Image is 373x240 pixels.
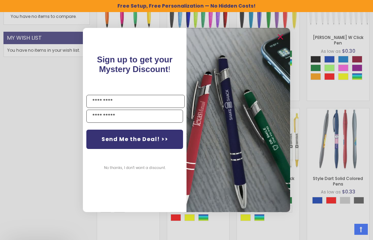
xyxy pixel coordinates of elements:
img: pop-up-image [186,28,290,212]
button: No thanks, I don't want a discount. [101,159,169,177]
span: ! [97,55,173,74]
span: Sign up to get your Mystery Discount [97,55,173,74]
button: Close dialog [275,31,286,42]
button: Send Me the Deal! >> [86,130,183,149]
